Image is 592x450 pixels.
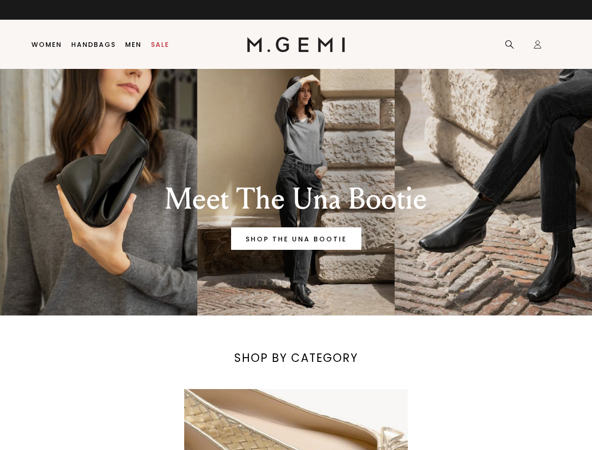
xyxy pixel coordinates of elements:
[247,37,345,52] img: M.Gemi
[122,182,470,216] div: Meet The Una Bootie
[231,227,361,250] a: Banner primary button
[125,41,142,48] a: Men
[71,41,116,48] a: Handbags
[151,41,169,48] a: Sale
[222,351,370,366] div: SHOP BY CATEGORY
[31,41,62,48] a: Women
